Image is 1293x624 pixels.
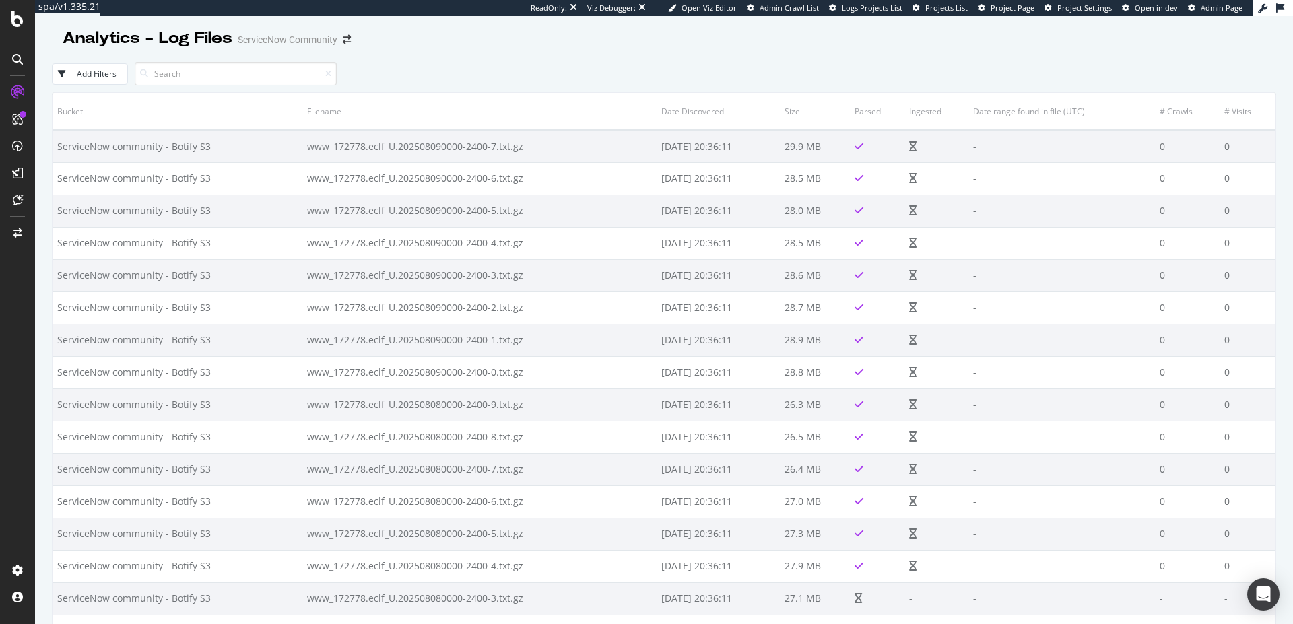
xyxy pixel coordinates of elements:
[968,550,1154,582] td: -
[1155,227,1220,259] td: 0
[904,93,968,130] th: Ingested
[1220,518,1275,550] td: 0
[1155,324,1220,356] td: 0
[53,388,302,421] td: ServiceNow community - Botify S3
[780,227,850,259] td: 28.5 MB
[53,356,302,388] td: ServiceNow community - Botify S3
[302,388,657,421] td: www_172778.eclf_U.202508080000-2400-9.txt.gz
[1155,485,1220,518] td: 0
[53,227,302,259] td: ServiceNow community - Botify S3
[780,93,850,130] th: Size
[1247,578,1280,611] div: Open Intercom Messenger
[780,195,850,227] td: 28.0 MB
[1155,356,1220,388] td: 0
[1045,3,1112,13] a: Project Settings
[1220,388,1275,421] td: 0
[1155,195,1220,227] td: 0
[657,93,780,130] th: Date Discovered
[968,388,1154,421] td: -
[657,550,780,582] td: [DATE] 20:36:11
[780,518,850,550] td: 27.3 MB
[657,453,780,485] td: [DATE] 20:36:11
[1155,550,1220,582] td: 0
[657,518,780,550] td: [DATE] 20:36:11
[657,291,780,324] td: [DATE] 20:36:11
[52,63,128,85] button: Add Filters
[1188,3,1242,13] a: Admin Page
[53,291,302,324] td: ServiceNow community - Botify S3
[63,27,232,50] div: Analytics - Log Files
[780,421,850,453] td: 26.5 MB
[968,324,1154,356] td: -
[53,453,302,485] td: ServiceNow community - Botify S3
[968,259,1154,291] td: -
[302,195,657,227] td: www_172778.eclf_U.202508090000-2400-5.txt.gz
[657,162,780,195] td: [DATE] 20:36:11
[1155,388,1220,421] td: 0
[1155,291,1220,324] td: 0
[657,195,780,227] td: [DATE] 20:36:11
[668,3,737,13] a: Open Viz Editor
[829,3,902,13] a: Logs Projects List
[1155,259,1220,291] td: 0
[1220,550,1275,582] td: 0
[302,550,657,582] td: www_172778.eclf_U.202508080000-2400-4.txt.gz
[1220,485,1275,518] td: 0
[968,518,1154,550] td: -
[1220,324,1275,356] td: 0
[1220,453,1275,485] td: 0
[1155,130,1220,162] td: 0
[1220,162,1275,195] td: 0
[1220,227,1275,259] td: 0
[1155,162,1220,195] td: 0
[1155,421,1220,453] td: 0
[780,550,850,582] td: 27.9 MB
[747,3,819,13] a: Admin Crawl List
[302,227,657,259] td: www_172778.eclf_U.202508090000-2400-4.txt.gz
[53,582,302,615] td: ServiceNow community - Botify S3
[343,35,351,44] div: arrow-right-arrow-left
[904,582,968,615] td: -
[53,195,302,227] td: ServiceNow community - Botify S3
[1220,259,1275,291] td: 0
[302,356,657,388] td: www_172778.eclf_U.202508090000-2400-0.txt.gz
[842,3,902,13] span: Logs Projects List
[780,356,850,388] td: 28.8 MB
[53,485,302,518] td: ServiceNow community - Botify S3
[53,162,302,195] td: ServiceNow community - Botify S3
[978,3,1034,13] a: Project Page
[1220,582,1275,615] td: -
[302,259,657,291] td: www_172778.eclf_U.202508090000-2400-3.txt.gz
[968,130,1154,162] td: -
[913,3,968,13] a: Projects List
[657,388,780,421] td: [DATE] 20:36:11
[302,582,657,615] td: www_172778.eclf_U.202508080000-2400-3.txt.gz
[760,3,819,13] span: Admin Crawl List
[968,582,1154,615] td: -
[968,485,1154,518] td: -
[53,130,302,162] td: ServiceNow community - Botify S3
[53,518,302,550] td: ServiceNow community - Botify S3
[302,130,657,162] td: www_172778.eclf_U.202508090000-2400-7.txt.gz
[657,356,780,388] td: [DATE] 20:36:11
[780,453,850,485] td: 26.4 MB
[302,421,657,453] td: www_172778.eclf_U.202508080000-2400-8.txt.gz
[1220,291,1275,324] td: 0
[302,324,657,356] td: www_172778.eclf_U.202508090000-2400-1.txt.gz
[850,93,904,130] th: Parsed
[780,130,850,162] td: 29.9 MB
[968,162,1154,195] td: -
[1122,3,1178,13] a: Open in dev
[1220,421,1275,453] td: 0
[53,259,302,291] td: ServiceNow community - Botify S3
[302,93,657,130] th: Filename
[780,582,850,615] td: 27.1 MB
[657,227,780,259] td: [DATE] 20:36:11
[968,421,1154,453] td: -
[991,3,1034,13] span: Project Page
[238,33,337,46] div: ServiceNow Community
[77,68,117,79] div: Add Filters
[925,3,968,13] span: Projects List
[780,162,850,195] td: 28.5 MB
[968,227,1154,259] td: -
